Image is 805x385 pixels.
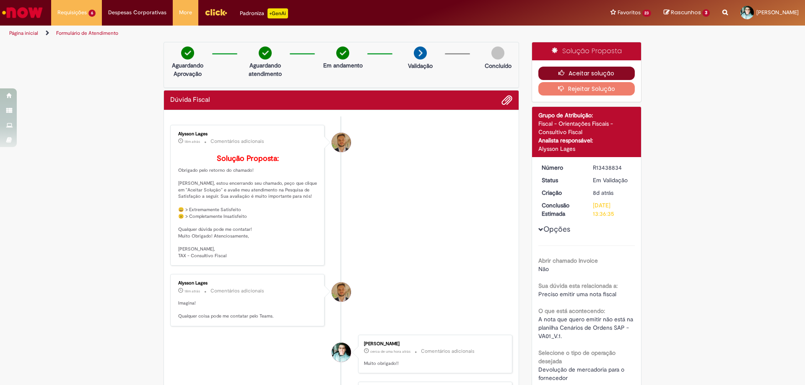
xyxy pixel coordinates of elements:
[88,10,96,17] span: 6
[756,9,799,16] span: [PERSON_NAME]
[184,289,200,294] time: 29/08/2025 13:11:42
[538,119,635,136] div: Fiscal - Orientações Fiscais - Consultivo Fiscal
[332,343,351,362] div: Jean Carlos Ramos Da Silva
[267,8,288,18] p: +GenAi
[485,62,512,70] p: Concluído
[364,360,504,367] p: Muito obrigado!!
[593,176,632,184] div: Em Validação
[178,155,318,259] p: Obrigado pelo retorno do chamado! [PERSON_NAME], estou encerrando seu chamado, peço que clique em...
[184,139,200,144] span: 18m atrás
[671,8,701,16] span: Rascunhos
[535,189,587,197] dt: Criação
[532,42,641,60] div: Solução Proposta
[538,349,615,365] b: Selecione o tipo de operação desejada
[664,9,710,17] a: Rascunhos
[323,61,363,70] p: Em andamento
[538,290,616,298] span: Preciso emitir uma nota fiscal
[210,138,264,145] small: Comentários adicionais
[491,47,504,59] img: img-circle-grey.png
[593,189,613,196] span: 8d atrás
[538,307,605,315] b: O que está acontecendo:
[618,8,641,17] span: Favoritos
[178,300,318,320] p: Imagina! Qualquer coisa pode me contatar pelo Teams.
[593,201,632,218] div: [DATE] 13:36:35
[364,341,504,346] div: [PERSON_NAME]
[535,163,587,172] dt: Número
[538,366,626,382] span: Devolução de mercadoria para o fornecedor
[170,96,210,104] h2: Dúvida Fiscal Histórico de tíquete
[538,257,598,264] b: Abrir chamado Invoice
[336,47,349,59] img: check-circle-green.png
[332,282,351,302] div: Alysson Lages
[167,61,208,78] p: Aguardando Aprovação
[1,4,44,21] img: ServiceNow
[56,30,118,36] a: Formulário de Atendimento
[9,30,38,36] a: Página inicial
[179,8,192,17] span: More
[178,132,318,137] div: Alysson Lages
[184,289,200,294] span: 18m atrás
[370,349,410,354] span: cerca de uma hora atrás
[57,8,87,17] span: Requisições
[593,163,632,172] div: R13438834
[6,26,530,41] ul: Trilhas de página
[332,133,351,152] div: Alysson Lages
[538,136,635,145] div: Analista responsável:
[210,287,264,295] small: Comentários adicionais
[245,61,286,78] p: Aguardando atendimento
[414,47,427,59] img: arrow-next.png
[538,82,635,96] button: Rejeitar Solução
[535,201,587,218] dt: Conclusão Estimada
[421,348,475,355] small: Comentários adicionais
[538,265,549,273] span: Não
[593,189,632,197] div: 22/08/2025 09:51:26
[181,47,194,59] img: check-circle-green.png
[535,176,587,184] dt: Status
[370,349,410,354] time: 29/08/2025 12:24:30
[408,62,433,70] p: Validação
[538,67,635,80] button: Aceitar solução
[217,154,279,163] b: Solução Proposta:
[178,281,318,286] div: Alysson Lages
[538,111,635,119] div: Grupo de Atribuição:
[538,282,618,289] b: Sua dúvida esta relacionada a:
[538,315,635,340] span: A nota que quero emitir não está na planilha Cenários de Ordens SAP - VA01_V.1.
[538,145,635,153] div: Alysson Lages
[642,10,652,17] span: 23
[259,47,272,59] img: check-circle-green.png
[702,9,710,17] span: 3
[593,189,613,196] time: 22/08/2025 09:51:26
[184,139,200,144] time: 29/08/2025 13:11:54
[240,8,288,18] div: Padroniza
[108,8,166,17] span: Despesas Corporativas
[501,95,512,106] button: Adicionar anexos
[205,6,227,18] img: click_logo_yellow_360x200.png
